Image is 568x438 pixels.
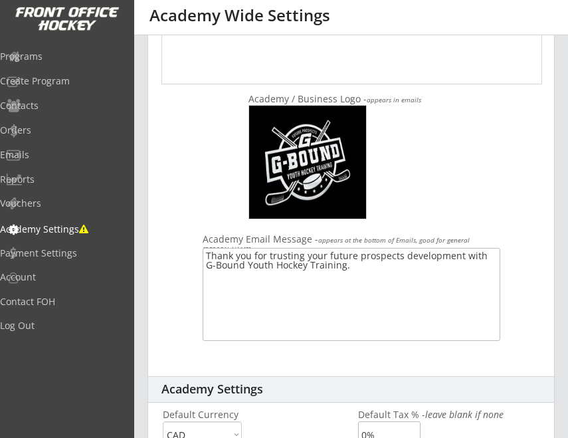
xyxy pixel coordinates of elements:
div: Academy Email Message - [203,235,500,253]
div: Default Tax % - [358,410,520,419]
em: appears at the bottom of Emails, good for general [PERSON_NAME] [203,235,472,254]
em: leave blank if none [425,408,504,421]
em: appears in emails [367,95,421,104]
div: Academy / Business Logo - [248,94,445,104]
div: Default Currency [163,410,242,419]
div: Academy Settings [161,382,351,397]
